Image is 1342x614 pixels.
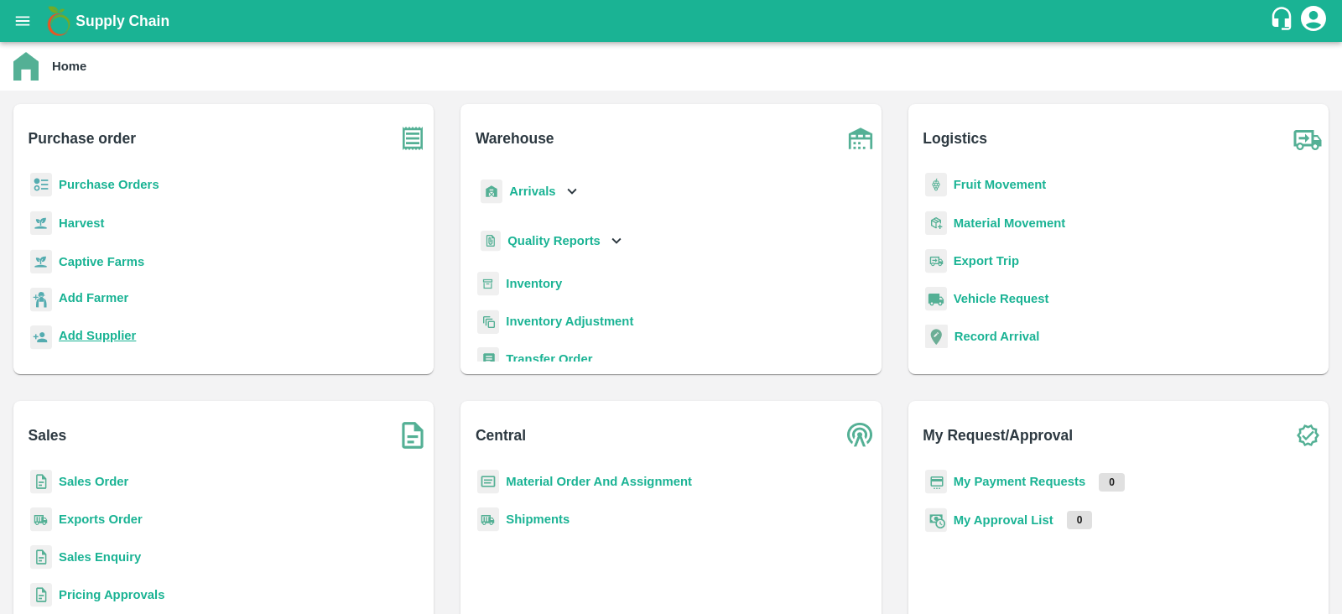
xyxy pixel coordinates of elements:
img: warehouse [840,117,882,159]
img: qualityReport [481,231,501,252]
a: My Payment Requests [954,475,1086,488]
img: central [840,414,882,456]
a: Vehicle Request [954,292,1049,305]
a: Inventory [506,277,562,290]
img: reciept [30,173,52,197]
div: Arrivals [477,173,581,211]
img: logo [42,4,75,38]
img: inventory [477,310,499,334]
img: harvest [30,249,52,274]
a: Add Farmer [59,289,128,311]
div: Quality Reports [477,224,626,258]
a: Supply Chain [75,9,1269,33]
img: shipments [30,507,52,532]
img: purchase [392,117,434,159]
b: Central [476,424,526,447]
a: Fruit Movement [954,178,1047,191]
img: material [925,211,947,236]
img: truck [1287,117,1329,159]
img: soSales [392,414,434,456]
img: fruit [925,173,947,197]
a: Inventory Adjustment [506,315,633,328]
a: Record Arrival [954,330,1040,343]
a: Transfer Order [506,352,592,366]
a: Purchase Orders [59,178,159,191]
img: home [13,52,39,81]
img: sales [30,470,52,494]
b: Add Supplier [59,329,136,342]
img: sales [30,545,52,570]
a: Material Movement [954,216,1066,230]
a: Shipments [506,513,570,526]
img: farmer [30,288,52,312]
img: harvest [30,211,52,236]
b: Warehouse [476,127,554,150]
button: open drawer [3,2,42,40]
div: account of current user [1298,3,1329,39]
a: My Approval List [954,513,1053,527]
a: Pricing Approvals [59,588,164,601]
img: whArrival [481,180,502,204]
a: Sales Order [59,475,128,488]
img: whInventory [477,272,499,296]
img: centralMaterial [477,470,499,494]
a: Sales Enquiry [59,550,141,564]
a: Export Trip [954,254,1019,268]
p: 0 [1067,511,1093,529]
p: 0 [1099,473,1125,492]
a: Material Order And Assignment [506,475,692,488]
img: payment [925,470,947,494]
a: Exports Order [59,513,143,526]
b: Quality Reports [507,234,601,247]
b: My Request/Approval [923,424,1073,447]
img: check [1287,414,1329,456]
img: sales [30,583,52,607]
img: recordArrival [925,325,948,348]
a: Captive Farms [59,255,144,268]
img: whTransfer [477,347,499,372]
b: Supply Chain [75,13,169,29]
img: delivery [925,249,947,273]
img: approval [925,507,947,533]
div: customer-support [1269,6,1298,36]
b: Logistics [923,127,987,150]
b: Purchase order [29,127,136,150]
img: supplier [30,325,52,350]
a: Add Supplier [59,326,136,349]
b: Add Farmer [59,291,128,304]
a: Harvest [59,216,104,230]
img: vehicle [925,287,947,311]
b: Home [52,60,86,73]
img: shipments [477,507,499,532]
b: Sales [29,424,67,447]
b: Arrivals [509,185,555,198]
